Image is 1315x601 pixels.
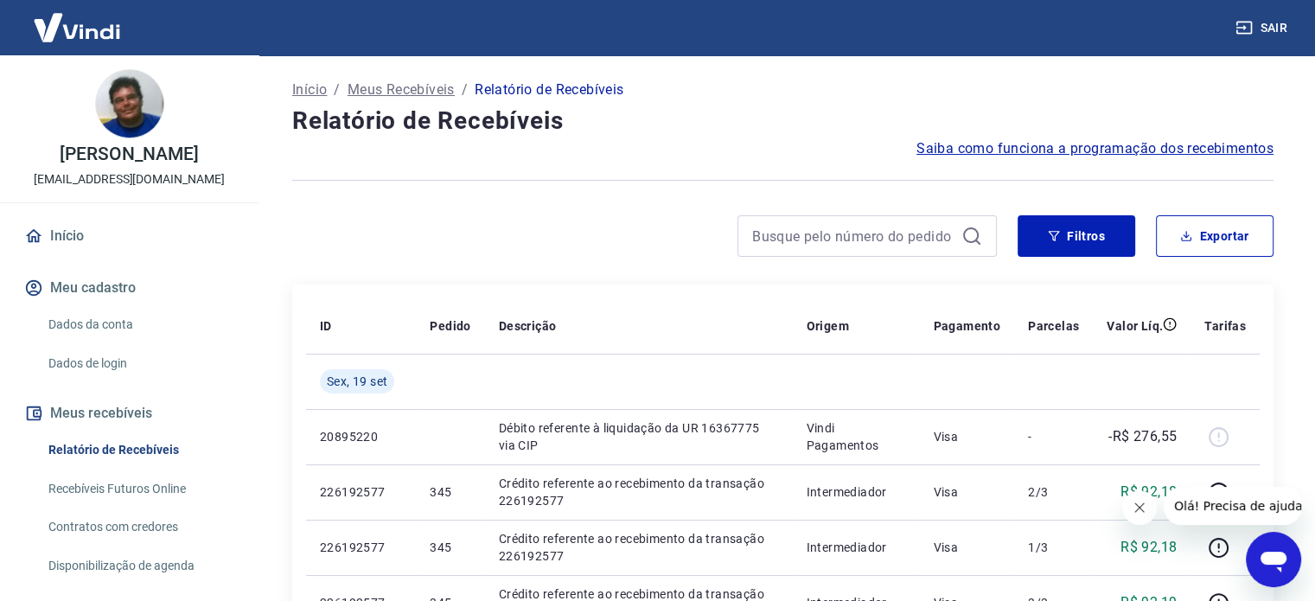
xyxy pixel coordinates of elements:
p: 226192577 [320,539,402,556]
button: Meu cadastro [21,269,238,307]
iframe: Botão para abrir a janela de mensagens [1246,532,1301,587]
iframe: Fechar mensagem [1122,490,1157,525]
p: Crédito referente ao recebimento da transação 226192577 [499,530,779,565]
input: Busque pelo número do pedido [752,223,954,249]
p: Crédito referente ao recebimento da transação 226192577 [499,475,779,509]
img: Vindi [21,1,133,54]
p: 20895220 [320,428,402,445]
iframe: Mensagem da empresa [1164,487,1301,525]
button: Sair [1232,12,1294,44]
button: Exportar [1156,215,1274,257]
p: Descrição [499,317,557,335]
p: 345 [430,483,470,501]
a: Recebíveis Futuros Online [41,471,238,507]
a: Dados da conta [41,307,238,342]
button: Meus recebíveis [21,394,238,432]
p: Pedido [430,317,470,335]
a: Início [292,80,327,100]
p: Parcelas [1028,317,1079,335]
p: - [1028,428,1079,445]
a: Início [21,217,238,255]
a: Meus Recebíveis [348,80,455,100]
h4: Relatório de Recebíveis [292,104,1274,138]
a: Contratos com credores [41,509,238,545]
p: 2/3 [1028,483,1079,501]
p: Visa [933,483,1000,501]
p: Vindi Pagamentos [807,419,906,454]
p: Origem [807,317,849,335]
a: Relatório de Recebíveis [41,432,238,468]
p: -R$ 276,55 [1108,426,1177,447]
span: Olá! Precisa de ajuda? [10,12,145,26]
button: Filtros [1018,215,1135,257]
p: 345 [430,539,470,556]
p: [EMAIL_ADDRESS][DOMAIN_NAME] [34,170,225,189]
a: Dados de login [41,346,238,381]
p: [PERSON_NAME] [60,145,198,163]
p: Visa [933,428,1000,445]
p: ID [320,317,332,335]
p: Relatório de Recebíveis [475,80,623,100]
span: Sex, 19 set [327,373,387,390]
p: Visa [933,539,1000,556]
p: / [334,80,340,100]
a: Disponibilização de agenda [41,548,238,584]
a: Saiba como funciona a programação dos recebimentos [916,138,1274,159]
p: R$ 92,18 [1120,482,1177,502]
p: Intermediador [807,483,906,501]
p: Débito referente à liquidação da UR 16367775 via CIP [499,419,779,454]
p: R$ 92,18 [1120,537,1177,558]
img: 6b118a83-7daa-4128-89b9-1cf7add51e9c.jpeg [95,69,164,138]
p: / [462,80,468,100]
p: 1/3 [1028,539,1079,556]
p: 226192577 [320,483,402,501]
p: Pagamento [933,317,1000,335]
p: Tarifas [1204,317,1246,335]
p: Intermediador [807,539,906,556]
p: Valor Líq. [1107,317,1163,335]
